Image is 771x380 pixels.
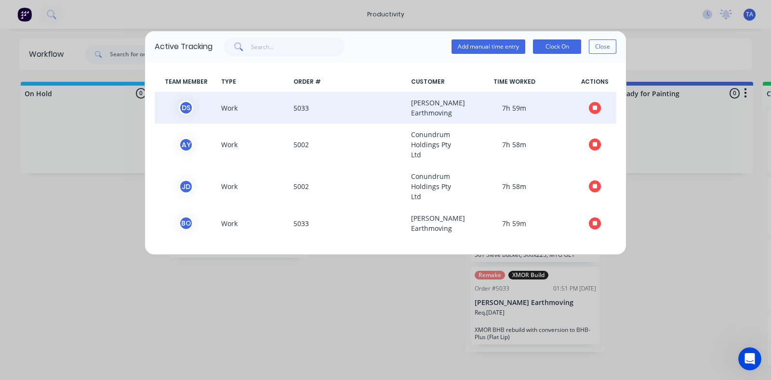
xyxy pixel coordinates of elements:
[251,37,345,56] input: Search...
[452,39,525,54] button: Add manual time entry
[179,216,193,230] div: B O
[455,129,573,160] span: 7h 58m
[455,171,573,202] span: 7h 58m
[573,77,616,86] span: ACTIONS
[455,98,573,118] span: 7h 59m
[290,77,407,86] span: ORDER #
[407,129,455,160] span: Conundrum Holdings Pty Ltd
[155,77,217,86] span: TEAM MEMBER
[407,171,455,202] span: Conundrum Holdings Pty Ltd
[290,171,407,202] span: 5002
[455,213,573,233] span: 7h 59m
[217,171,290,202] span: Work
[589,39,616,54] button: Close
[179,179,193,194] div: J D
[290,129,407,160] span: 5002
[290,98,407,118] span: 5033
[455,77,573,86] span: TIME WORKED
[217,129,290,160] span: Work
[407,77,455,86] span: CUSTOMER
[217,213,290,233] span: Work
[407,98,455,118] span: [PERSON_NAME] Earthmoving
[155,41,213,52] div: Active Tracking
[217,77,290,86] span: TYPE
[179,138,193,152] div: A Y
[407,213,455,233] span: [PERSON_NAME] Earthmoving
[179,101,193,115] div: D S
[290,213,407,233] span: 5033
[738,347,761,370] iframe: Intercom live chat
[217,98,290,118] span: Work
[533,39,581,54] button: Clock On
